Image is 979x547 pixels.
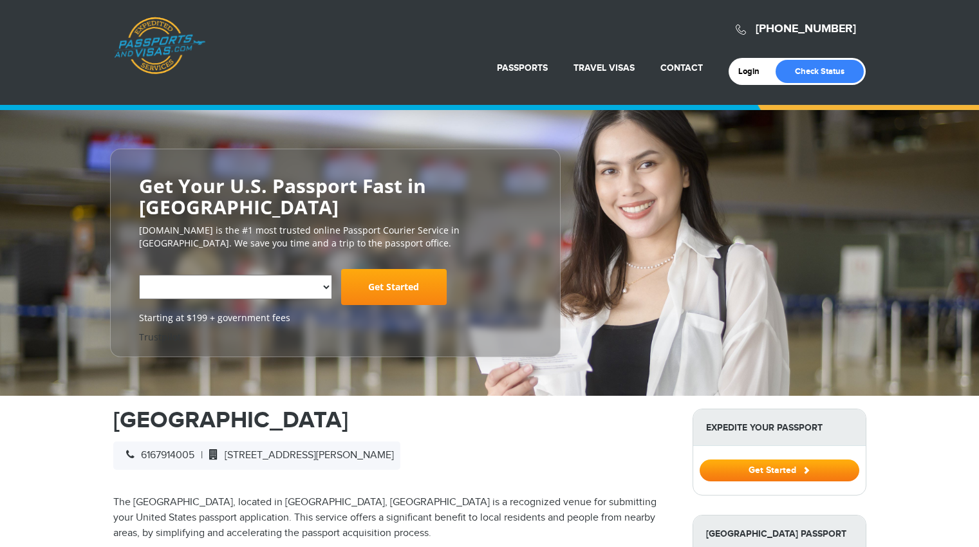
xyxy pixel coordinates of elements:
a: Login [738,66,769,77]
p: The [GEOGRAPHIC_DATA], located in [GEOGRAPHIC_DATA], [GEOGRAPHIC_DATA] is a recognized venue for ... [113,495,673,541]
a: Get Started [341,269,447,305]
h2: Get Your U.S. Passport Fast in [GEOGRAPHIC_DATA] [139,175,532,218]
a: [PHONE_NUMBER] [756,22,856,36]
button: Get Started [700,459,859,481]
a: Passports [497,62,548,73]
h1: [GEOGRAPHIC_DATA] [113,409,673,432]
a: Contact [660,62,703,73]
span: [STREET_ADDRESS][PERSON_NAME] [203,449,394,461]
a: Get Started [700,465,859,475]
a: Check Status [776,60,864,83]
strong: Expedite Your Passport [693,409,866,446]
a: Passports & [DOMAIN_NAME] [114,17,205,75]
a: Travel Visas [573,62,635,73]
span: Starting at $199 + government fees [139,311,532,324]
a: Trustpilot [139,331,181,343]
p: [DOMAIN_NAME] is the #1 most trusted online Passport Courier Service in [GEOGRAPHIC_DATA]. We sav... [139,224,532,250]
span: 6167914005 [120,449,194,461]
div: | [113,441,400,470]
